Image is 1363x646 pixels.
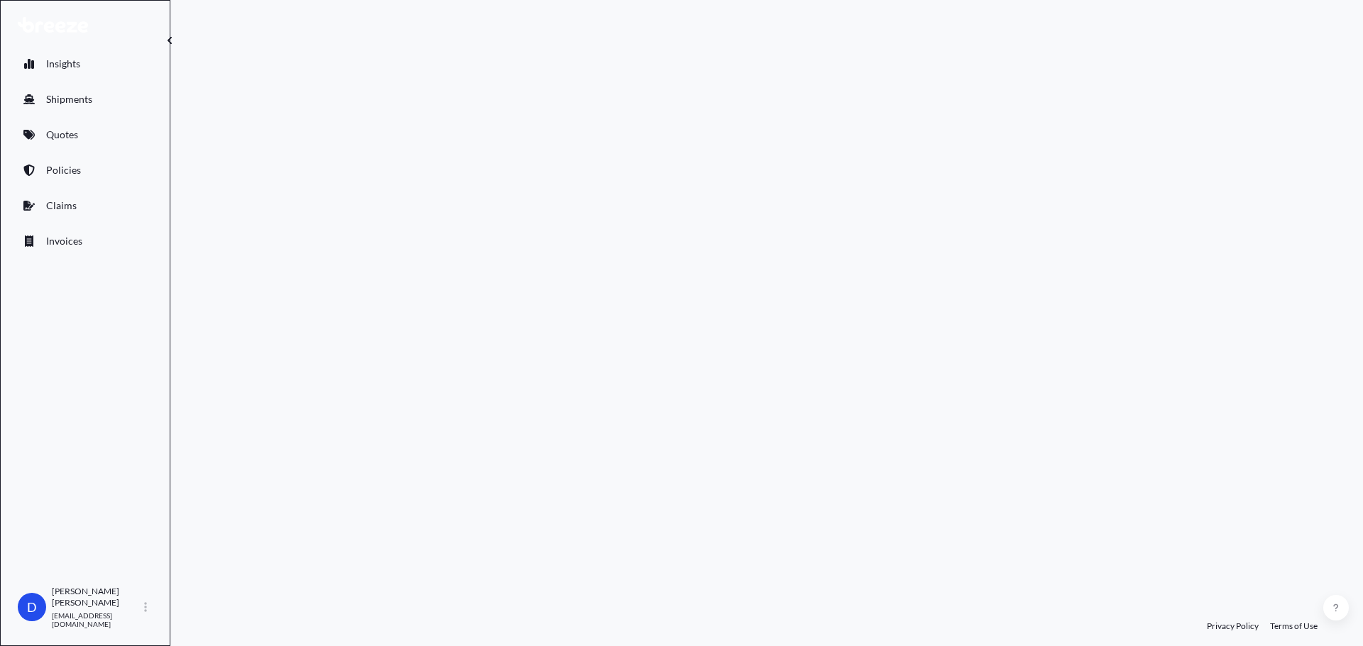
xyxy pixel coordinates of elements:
p: [EMAIL_ADDRESS][DOMAIN_NAME] [52,611,141,628]
p: Quotes [46,128,78,142]
p: Invoices [46,234,82,248]
p: [PERSON_NAME] [PERSON_NAME] [52,586,141,608]
a: Invoices [12,227,158,255]
a: Claims [12,191,158,220]
a: Terms of Use [1270,620,1318,632]
a: Insights [12,50,158,78]
p: Policies [46,163,81,177]
a: Policies [12,156,158,184]
span: D [27,600,37,614]
p: Claims [46,199,77,213]
a: Shipments [12,85,158,113]
a: Quotes [12,121,158,149]
p: Shipments [46,92,92,106]
a: Privacy Policy [1207,620,1259,632]
p: Insights [46,57,80,71]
